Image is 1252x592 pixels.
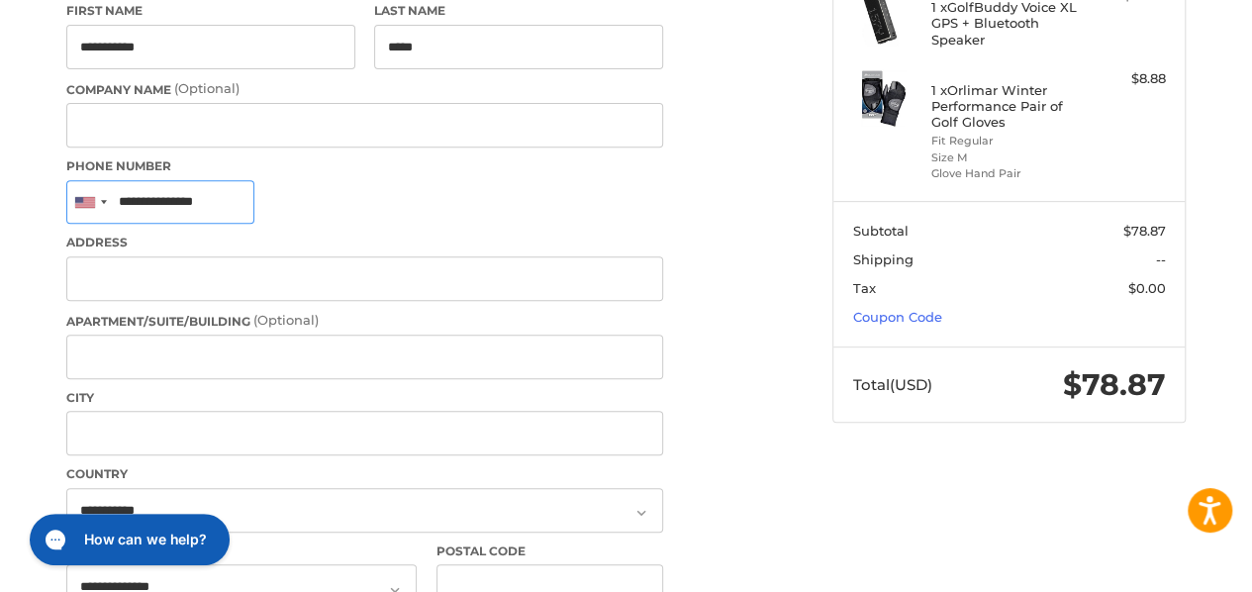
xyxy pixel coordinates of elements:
span: $0.00 [1128,280,1166,296]
iframe: Gorgias live chat messenger [20,507,236,572]
span: -- [1156,251,1166,267]
small: (Optional) [174,80,240,96]
label: City [66,389,663,407]
label: Last Name [374,2,663,20]
span: Subtotal [853,223,909,239]
label: First Name [66,2,355,20]
li: Glove Hand Pair [931,165,1083,182]
li: Fit Regular [931,133,1083,149]
div: $8.88 [1088,69,1166,89]
h4: 1 x Orlimar Winter Performance Pair of Golf Gloves [931,82,1083,131]
div: United States: +1 [67,181,113,224]
label: Country [66,465,663,483]
a: Coupon Code [853,309,942,325]
label: Phone Number [66,157,663,175]
li: Size M [931,149,1083,166]
label: Apartment/Suite/Building [66,311,663,331]
span: Total (USD) [853,375,932,394]
label: State/Province [66,543,417,560]
span: Tax [853,280,876,296]
label: Address [66,234,663,251]
span: $78.87 [1063,366,1166,403]
span: $78.87 [1123,223,1166,239]
label: Postal Code [436,543,664,560]
span: Shipping [853,251,914,267]
small: (Optional) [253,312,319,328]
label: Company Name [66,79,663,99]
